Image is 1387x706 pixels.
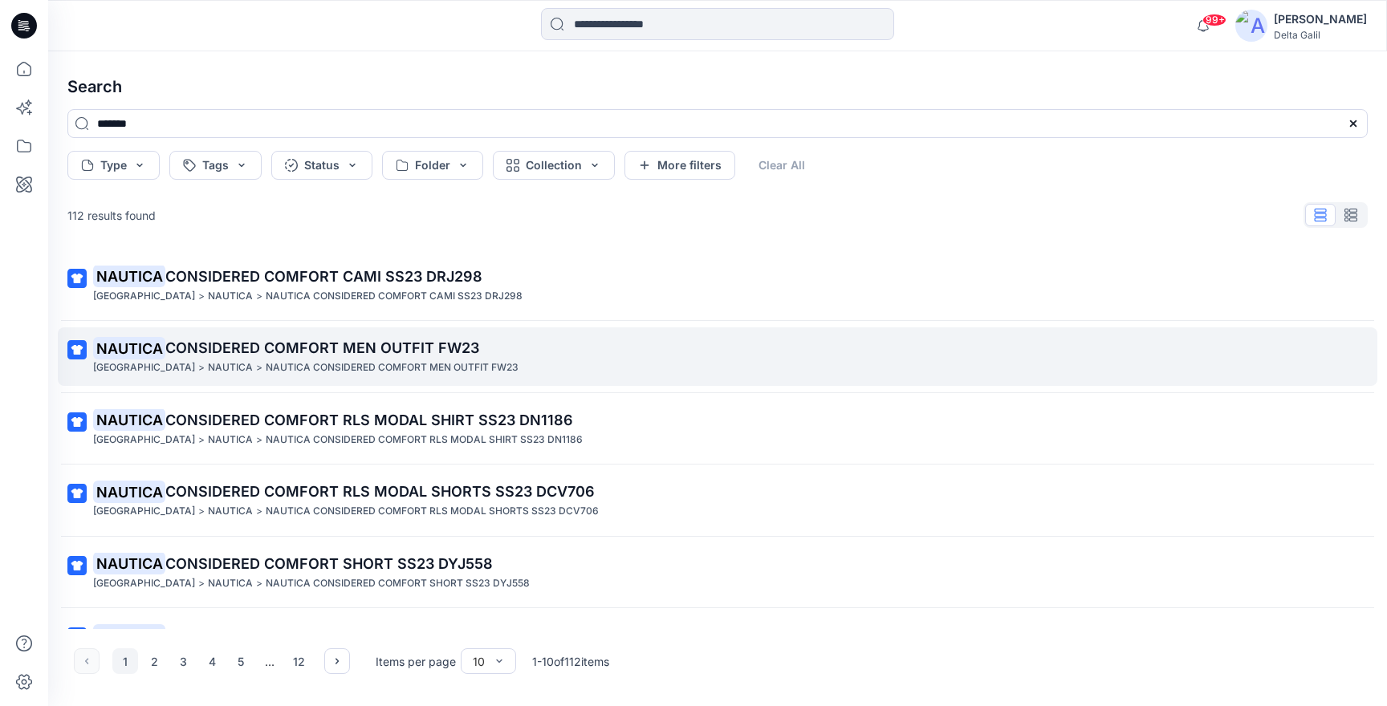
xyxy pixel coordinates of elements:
a: NAUTICACONSIDERED COMFORT MEN OUTFIT FW23[GEOGRAPHIC_DATA]>NAUTICA>NAUTICA CONSIDERED COMFORT MEN... [58,327,1377,386]
span: CONSIDERED COMFORT MEN OUTFIT FW23 [165,339,479,356]
mark: NAUTICA [93,552,165,574]
mark: NAUTICA [93,265,165,287]
p: NAUTICA CONSIDERED COMFORT SHORT SS23 DYJ558 [266,575,530,592]
p: 112 results found [67,207,156,224]
p: Delta Library [93,503,195,520]
button: More filters [624,151,735,180]
p: 1 - 10 of 112 items [532,653,609,670]
p: NAUTICA CONSIDERED COMFORT MEN OUTFIT FW23 [266,359,519,376]
p: > [198,432,205,448]
p: NAUTICA CONSIDERED COMFORT​ RLS MODAL SHIRT SS23 DN1186 [266,432,583,448]
p: > [198,359,205,376]
p: > [256,359,262,376]
p: Delta Library [93,432,195,448]
p: Delta Library [93,359,195,376]
p: Items per page [376,653,456,670]
a: NAUTICACONSIDERED COMFORT​ RLS MODAL SHIRT SS23 DN1186[GEOGRAPHIC_DATA]>NAUTICA>NAUTICA CONSIDERE... [58,400,1377,458]
p: NAUTICA [208,575,253,592]
button: Folder [382,151,483,180]
p: Delta Library [93,288,195,305]
button: 2 [141,648,167,674]
a: NAUTICACONSIDERED COMFORT​ RLS MODAL SHORTS SS23 DCV706[GEOGRAPHIC_DATA]>NAUTICA>NAUTICA CONSIDER... [58,471,1377,529]
button: 1 [112,648,138,674]
a: NAUTICACONSIDERED COMFORT WOMEN OUTFIT FW23[GEOGRAPHIC_DATA]>NAUTICA>NAUTICA CONSIDERED COMFORT W... [58,615,1377,673]
div: ... [257,648,283,674]
div: [PERSON_NAME] [1274,10,1367,29]
span: CONSIDERED COMFORT CAMI SS23 DRJ298 [165,268,482,285]
p: NAUTICA [208,432,253,448]
p: NAUTICA CONSIDERED COMFORT CAMI SS23 DRJ298 [266,288,523,305]
p: > [256,432,262,448]
mark: NAUTICA [93,481,165,503]
button: 3 [170,648,196,674]
button: Collection [493,151,615,180]
p: NAUTICA [208,359,253,376]
button: 5 [228,648,254,674]
p: NAUTICA [208,503,253,520]
p: NAUTICA CONSIDERED COMFORT​ RLS MODAL SHORTS SS23 DCV706 [266,503,599,520]
span: CONSIDERED COMFORT SHORT SS23 DYJ558 [165,555,493,572]
button: Tags [169,151,262,180]
mark: NAUTICA [93,624,165,647]
div: Delta Galil [1274,29,1367,41]
span: CONSIDERED COMFORT​ RLS MODAL SHIRT SS23 DN1186 [165,412,573,428]
h4: Search [55,64,1381,109]
div: 10 [473,653,485,670]
img: avatar [1235,10,1267,42]
mark: NAUTICA [93,408,165,431]
button: 12 [286,648,311,674]
span: CONSIDERED COMFORT​ RLS MODAL SHORTS SS23 DCV706 [165,483,595,500]
span: 99+ [1202,14,1226,26]
p: > [198,288,205,305]
p: Delta Library [93,575,195,592]
span: CONSIDERED COMFORT WOMEN OUTFIT FW23 [165,627,505,643]
p: NAUTICA [208,288,253,305]
a: NAUTICACONSIDERED COMFORT CAMI SS23 DRJ298[GEOGRAPHIC_DATA]>NAUTICA>NAUTICA CONSIDERED COMFORT CA... [58,256,1377,314]
p: > [256,575,262,592]
p: > [198,503,205,520]
p: > [256,503,262,520]
mark: NAUTICA [93,337,165,359]
button: 4 [199,648,225,674]
p: > [198,575,205,592]
p: > [256,288,262,305]
button: Type [67,151,160,180]
a: NAUTICACONSIDERED COMFORT SHORT SS23 DYJ558[GEOGRAPHIC_DATA]>NAUTICA>NAUTICA CONSIDERED COMFORT S... [58,543,1377,602]
button: Status [271,151,372,180]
